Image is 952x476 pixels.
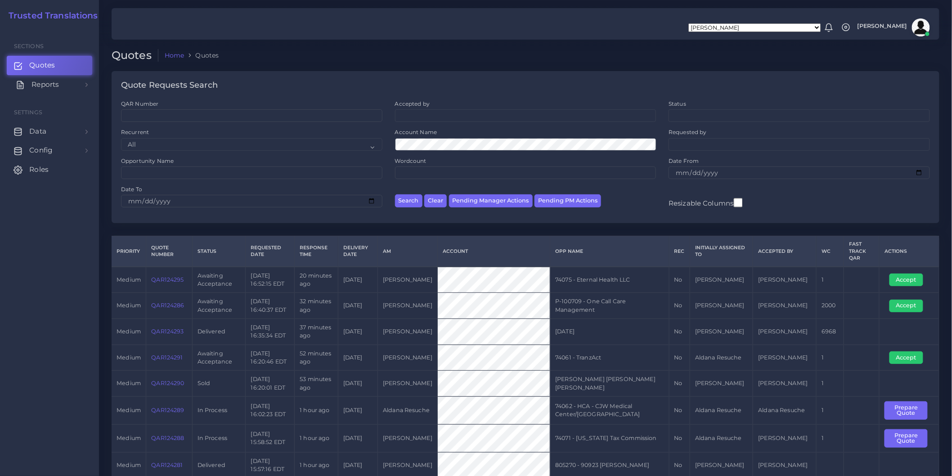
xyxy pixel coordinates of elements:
[7,160,92,179] a: Roles
[889,354,930,360] a: Accept
[117,462,141,468] span: medium
[395,100,430,108] label: Accepted by
[246,371,295,397] td: [DATE] 16:20:01 EDT
[753,293,817,319] td: [PERSON_NAME]
[29,126,46,136] span: Data
[117,276,141,283] span: medium
[378,396,438,424] td: Aldana Resuche
[858,23,907,29] span: [PERSON_NAME]
[534,194,601,207] button: Pending PM Actions
[424,194,447,207] button: Clear
[885,407,934,413] a: Prepare Quote
[378,319,438,345] td: [PERSON_NAME]
[669,371,690,397] td: No
[117,380,141,386] span: medium
[151,276,184,283] a: QAR124295
[192,424,246,452] td: In Process
[449,194,533,207] button: Pending Manager Actions
[151,354,183,361] a: QAR124291
[912,18,930,36] img: avatar
[378,267,438,293] td: [PERSON_NAME]
[117,354,141,361] span: medium
[7,141,92,160] a: Config
[246,345,295,371] td: [DATE] 16:20:46 EDT
[112,236,146,267] th: Priority
[885,429,927,448] button: Prepare Quote
[550,267,669,293] td: 74075 - Eternal Health LLC
[151,328,184,335] a: QAR124293
[112,49,158,62] h2: Quotes
[690,319,753,345] td: [PERSON_NAME]
[690,424,753,452] td: Aldana Resuche
[690,396,753,424] td: Aldana Resuche
[550,396,669,424] td: 74062 - HCA - CJW Medical Center/[GEOGRAPHIC_DATA]
[151,407,184,413] a: QAR124289
[817,293,844,319] td: 2000
[295,319,338,345] td: 37 minutes ago
[753,319,817,345] td: [PERSON_NAME]
[29,60,55,70] span: Quotes
[817,371,844,397] td: 1
[378,371,438,397] td: [PERSON_NAME]
[817,236,844,267] th: WC
[753,424,817,452] td: [PERSON_NAME]
[753,345,817,371] td: [PERSON_NAME]
[246,396,295,424] td: [DATE] 16:02:23 EDT
[753,267,817,293] td: [PERSON_NAME]
[338,371,377,397] td: [DATE]
[669,267,690,293] td: No
[151,380,184,386] a: QAR124290
[121,81,218,90] h4: Quote Requests Search
[117,407,141,413] span: medium
[246,293,295,319] td: [DATE] 16:40:37 EDT
[295,293,338,319] td: 32 minutes ago
[151,462,183,468] a: QAR124281
[192,396,246,424] td: In Process
[117,302,141,309] span: medium
[7,56,92,75] a: Quotes
[295,371,338,397] td: 53 minutes ago
[690,345,753,371] td: Aldana Resuche
[817,424,844,452] td: 1
[7,122,92,141] a: Data
[817,396,844,424] td: 1
[690,371,753,397] td: [PERSON_NAME]
[669,396,690,424] td: No
[29,145,53,155] span: Config
[121,100,158,108] label: QAR Number
[121,157,174,165] label: Opportunity Name
[378,293,438,319] td: [PERSON_NAME]
[889,300,923,312] button: Accept
[192,345,246,371] td: Awaiting Acceptance
[844,236,880,267] th: Fast Track QAR
[29,165,49,175] span: Roles
[669,128,707,136] label: Requested by
[246,267,295,293] td: [DATE] 16:52:15 EDT
[121,185,142,193] label: Date To
[165,51,184,60] a: Home
[151,435,184,441] a: QAR124288
[817,319,844,345] td: 6968
[669,157,699,165] label: Date From
[669,319,690,345] td: No
[817,345,844,371] td: 1
[121,128,149,136] label: Recurrent
[14,109,42,116] span: Settings
[151,302,184,309] a: QAR124286
[378,345,438,371] td: [PERSON_NAME]
[734,197,743,208] input: Resizable Columns
[817,267,844,293] td: 1
[669,345,690,371] td: No
[378,236,438,267] th: AM
[192,236,246,267] th: Status
[550,319,669,345] td: [DATE]
[295,267,338,293] td: 20 minutes ago
[192,319,246,345] td: Delivered
[338,267,377,293] td: [DATE]
[295,396,338,424] td: 1 hour ago
[395,194,422,207] button: Search
[880,236,939,267] th: Actions
[246,319,295,345] td: [DATE] 16:35:34 EDT
[550,371,669,397] td: [PERSON_NAME] [PERSON_NAME] [PERSON_NAME]
[669,293,690,319] td: No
